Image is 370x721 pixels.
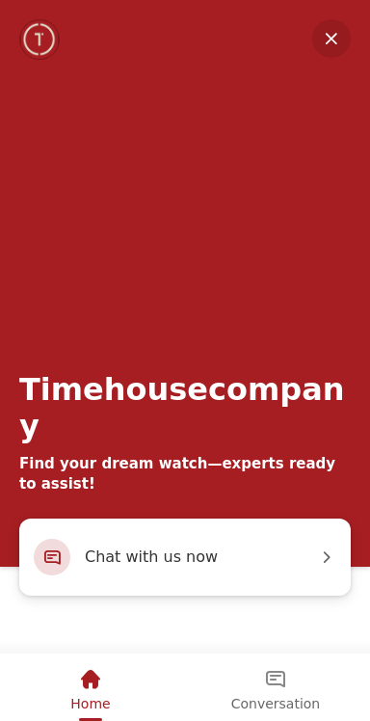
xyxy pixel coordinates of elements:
span: Conversation [231,696,320,711]
div: Timehousecompany [19,371,351,444]
div: Home [2,654,179,718]
span: Home [70,696,110,711]
div: Find your dream watch—experts ready to assist! [19,454,351,494]
img: Company logo [21,20,59,59]
div: Conversation [183,654,368,718]
em: Minimize [312,19,351,58]
div: Chat with us now [19,519,351,596]
span: Chat with us now [85,545,317,570]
